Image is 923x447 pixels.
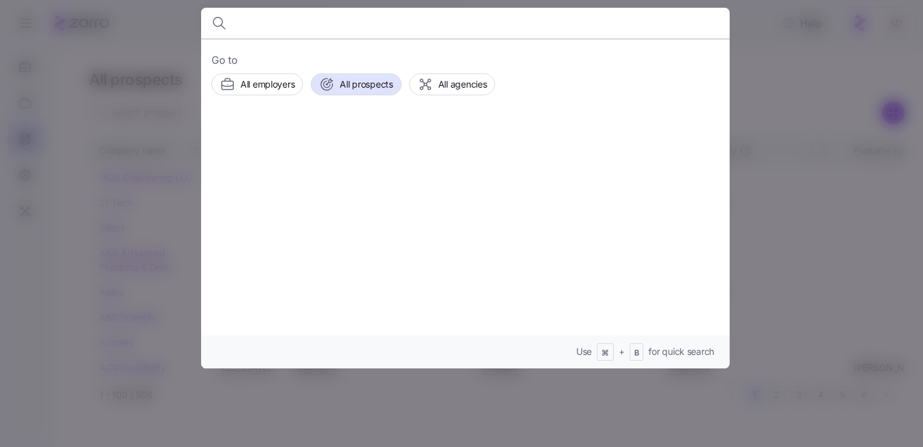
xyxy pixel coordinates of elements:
[576,345,592,358] span: Use
[648,345,714,358] span: for quick search
[619,345,625,358] span: +
[601,348,609,359] span: ⌘
[634,348,639,359] span: B
[409,73,496,95] button: All agencies
[211,52,719,68] span: Go to
[438,78,487,91] span: All agencies
[311,73,401,95] button: All prospects
[340,78,393,91] span: All prospects
[211,73,303,95] button: All employers
[240,78,295,91] span: All employers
